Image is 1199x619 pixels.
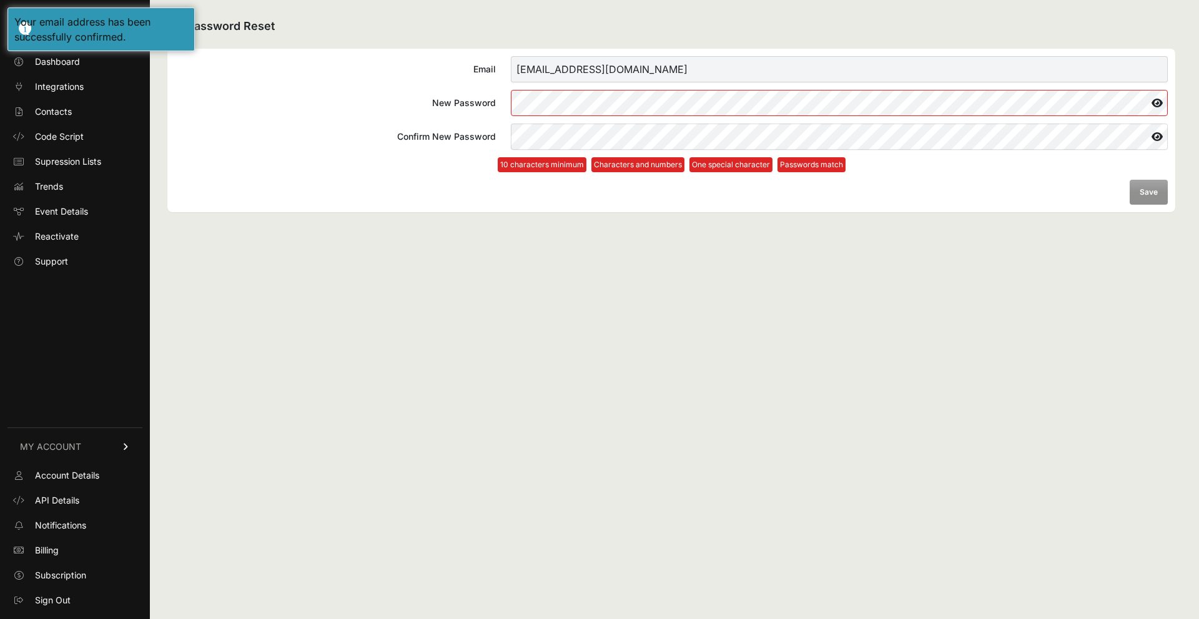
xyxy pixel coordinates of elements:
[498,157,586,172] li: 10 characters minimum
[35,255,68,268] span: Support
[175,97,496,109] div: New Password
[7,465,142,485] a: Account Details
[7,152,142,172] a: Supression Lists
[35,469,99,482] span: Account Details
[35,80,84,93] span: Integrations
[20,441,81,453] span: MY ACCOUNT
[591,157,684,172] li: Characters and numbers
[511,90,1168,116] input: New Password
[777,157,846,172] li: Passwords match
[7,590,142,610] a: Sign Out
[35,180,63,193] span: Trends
[7,565,142,585] a: Subscription
[35,56,80,68] span: Dashboard
[7,515,142,535] a: Notifications
[689,157,772,172] li: One special character
[175,130,496,143] div: Confirm New Password
[7,177,142,197] a: Trends
[35,230,79,243] span: Reactivate
[35,594,71,607] span: Sign Out
[7,251,142,271] a: Support
[7,490,142,510] a: API Details
[35,105,72,118] span: Contacts
[35,205,88,218] span: Event Details
[7,227,142,246] a: Reactivate
[7,202,142,222] a: Event Details
[175,63,496,76] div: Email
[7,127,142,147] a: Code Script
[511,124,1168,150] input: Confirm New Password
[35,519,86,532] span: Notifications
[7,102,142,122] a: Contacts
[511,56,1168,82] input: Email
[167,17,1175,36] h2: Password Reset
[14,14,188,44] div: Your email address has been successfully confirmed.
[35,130,84,143] span: Code Script
[35,494,79,507] span: API Details
[7,427,142,465] a: MY ACCOUNT
[7,540,142,560] a: Billing
[35,155,101,168] span: Supression Lists
[7,77,142,97] a: Integrations
[35,544,59,557] span: Billing
[35,569,86,582] span: Subscription
[7,52,142,72] a: Dashboard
